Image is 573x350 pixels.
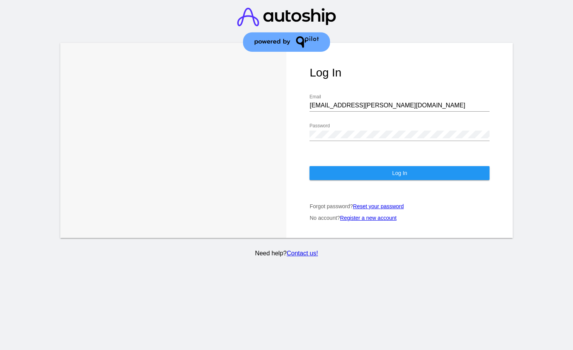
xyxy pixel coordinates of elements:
[309,203,490,209] p: Forgot password?
[340,215,396,221] a: Register a new account
[59,250,514,257] p: Need help?
[309,66,490,79] h1: Log In
[309,215,490,221] p: No account?
[353,203,404,209] a: Reset your password
[392,170,407,176] span: Log In
[309,102,490,109] input: Email
[287,250,318,257] a: Contact us!
[309,166,490,180] button: Log In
